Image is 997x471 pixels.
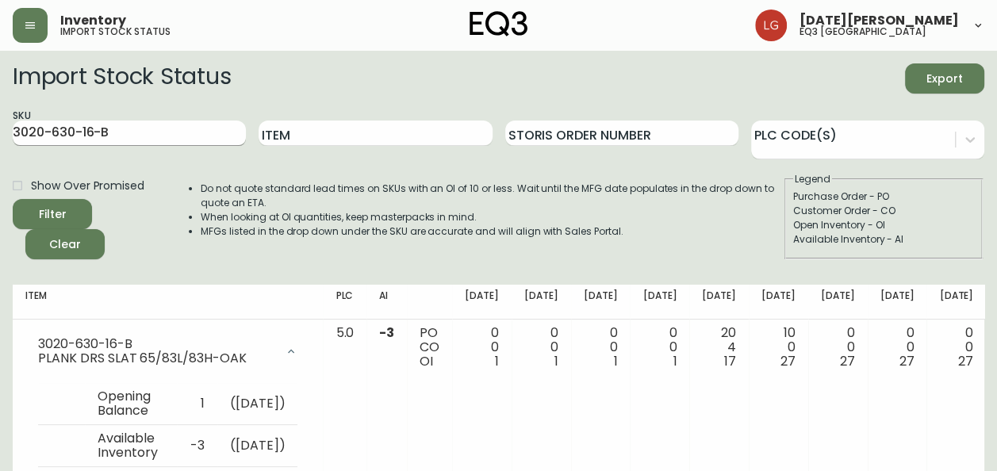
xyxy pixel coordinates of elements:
span: -3 [379,324,394,342]
li: When looking at OI quantities, keep masterpacks in mind. [201,210,783,224]
div: 0 0 [465,326,499,369]
span: 1 [614,352,618,370]
td: ( [DATE] ) [217,383,298,425]
span: 1 [673,352,677,370]
li: Do not quote standard lead times on SKUs with an OI of 10 or less. Wait until the MFG date popula... [201,182,783,210]
div: 0 0 [584,326,618,369]
span: 1 [554,352,558,370]
th: [DATE] [808,285,868,320]
h5: import stock status [60,27,171,36]
span: Export [918,69,972,89]
h2: Import Stock Status [13,63,231,94]
span: 27 [840,352,855,370]
th: [DATE] [689,285,749,320]
td: Available Inventory [85,425,177,467]
button: Filter [13,199,92,229]
div: Purchase Order - PO [793,190,974,204]
span: 1 [495,352,499,370]
button: Clear [25,229,105,259]
th: [DATE] [512,285,571,320]
th: [DATE] [868,285,927,320]
button: Export [905,63,984,94]
th: [DATE] [452,285,512,320]
th: [DATE] [630,285,689,320]
th: AI [366,285,407,320]
th: [DATE] [571,285,631,320]
th: PLC [323,285,366,320]
h5: eq3 [GEOGRAPHIC_DATA] [800,27,926,36]
td: 1 [177,383,217,425]
span: Inventory [60,14,126,27]
div: 3020-630-16-BPLANK DRS SLAT 65/83L/83H-OAK [25,326,310,377]
td: Opening Balance [85,383,177,425]
span: 27 [958,352,973,370]
div: PLANK DRS SLAT 65/83L/83H-OAK [38,351,275,366]
div: PO CO [420,326,439,369]
li: MFGs listed in the drop down under the SKU are accurate and will align with Sales Portal. [201,224,783,239]
legend: Legend [793,172,832,186]
div: Open Inventory - OI [793,218,974,232]
div: 0 0 [821,326,855,369]
div: 3020-630-16-B [38,337,275,351]
span: 27 [780,352,796,370]
span: 17 [724,352,736,370]
div: 0 0 [939,326,973,369]
th: [DATE] [749,285,808,320]
div: Filter [39,205,67,224]
td: -3 [177,425,217,467]
div: 10 0 [761,326,796,369]
img: logo [470,11,528,36]
div: 0 0 [524,326,558,369]
div: Customer Order - CO [793,204,974,218]
div: 20 4 [702,326,736,369]
th: [DATE] [926,285,986,320]
th: Item [13,285,323,320]
span: 27 [899,352,914,370]
td: ( [DATE] ) [217,425,298,467]
div: Available Inventory - AI [793,232,974,247]
img: 2638f148bab13be18035375ceda1d187 [755,10,787,41]
div: 0 0 [642,326,677,369]
span: OI [420,352,433,370]
span: Clear [38,235,92,255]
span: [DATE][PERSON_NAME] [800,14,959,27]
span: Show Over Promised [31,178,144,194]
div: 0 0 [880,326,915,369]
